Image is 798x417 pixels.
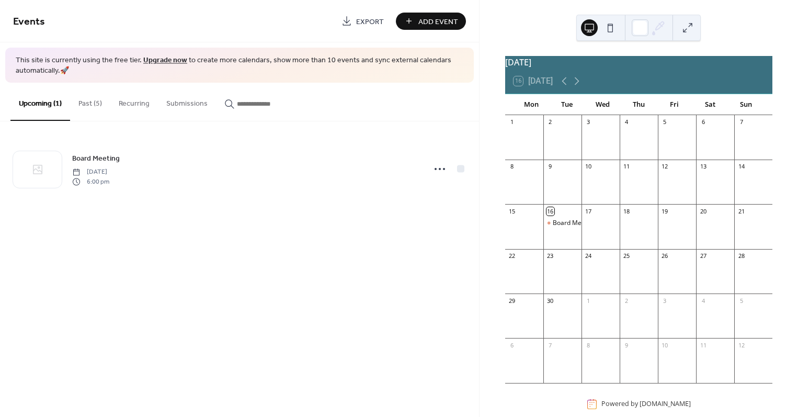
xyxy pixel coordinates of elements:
div: 20 [699,207,707,215]
div: 21 [737,207,745,215]
div: 3 [585,118,592,126]
div: 27 [699,252,707,260]
div: 7 [546,341,554,349]
button: Upcoming (1) [10,83,70,121]
div: 2 [546,118,554,126]
div: 2 [623,297,631,305]
div: 19 [661,207,669,215]
div: 4 [699,297,707,305]
button: Recurring [110,83,158,120]
div: 11 [699,341,707,349]
span: Add Event [418,16,458,27]
div: 9 [546,163,554,171]
div: 25 [623,252,631,260]
div: 4 [623,118,631,126]
div: Thu [621,94,656,115]
div: 8 [585,341,592,349]
div: 22 [508,252,516,260]
div: 6 [508,341,516,349]
div: 1 [508,118,516,126]
a: Board Meeting [72,152,120,164]
span: Board Meeting [72,153,120,164]
div: 9 [623,341,631,349]
div: 16 [546,207,554,215]
div: 24 [585,252,592,260]
span: Events [13,12,45,32]
button: Past (5) [70,83,110,120]
div: 12 [737,341,745,349]
div: 11 [623,163,631,171]
span: 6:00 pm [72,177,109,186]
div: 18 [623,207,631,215]
button: Add Event [396,13,466,30]
div: [DATE] [505,56,772,69]
button: Submissions [158,83,216,120]
div: 13 [699,163,707,171]
div: Wed [585,94,621,115]
span: [DATE] [72,167,109,177]
div: 7 [737,118,745,126]
div: 23 [546,252,554,260]
div: Sat [692,94,728,115]
div: 30 [546,297,554,305]
div: Sun [728,94,764,115]
div: 8 [508,163,516,171]
div: 6 [699,118,707,126]
span: Export [356,16,384,27]
div: Fri [657,94,692,115]
div: Board Meeting [553,219,596,228]
div: 12 [661,163,669,171]
div: 29 [508,297,516,305]
div: Mon [514,94,549,115]
div: 14 [737,163,745,171]
div: 5 [737,297,745,305]
div: 15 [508,207,516,215]
div: 5 [661,118,669,126]
div: 26 [661,252,669,260]
span: This site is currently using the free tier. to create more calendars, show more than 10 events an... [16,55,463,76]
div: Board Meeting [543,219,582,228]
a: [DOMAIN_NAME] [640,400,691,409]
div: 3 [661,297,669,305]
a: Export [334,13,392,30]
div: 10 [585,163,592,171]
div: 28 [737,252,745,260]
div: Powered by [601,400,691,409]
div: 1 [585,297,592,305]
a: Upgrade now [143,53,187,67]
div: 17 [585,207,592,215]
div: 10 [661,341,669,349]
div: Tue [549,94,585,115]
